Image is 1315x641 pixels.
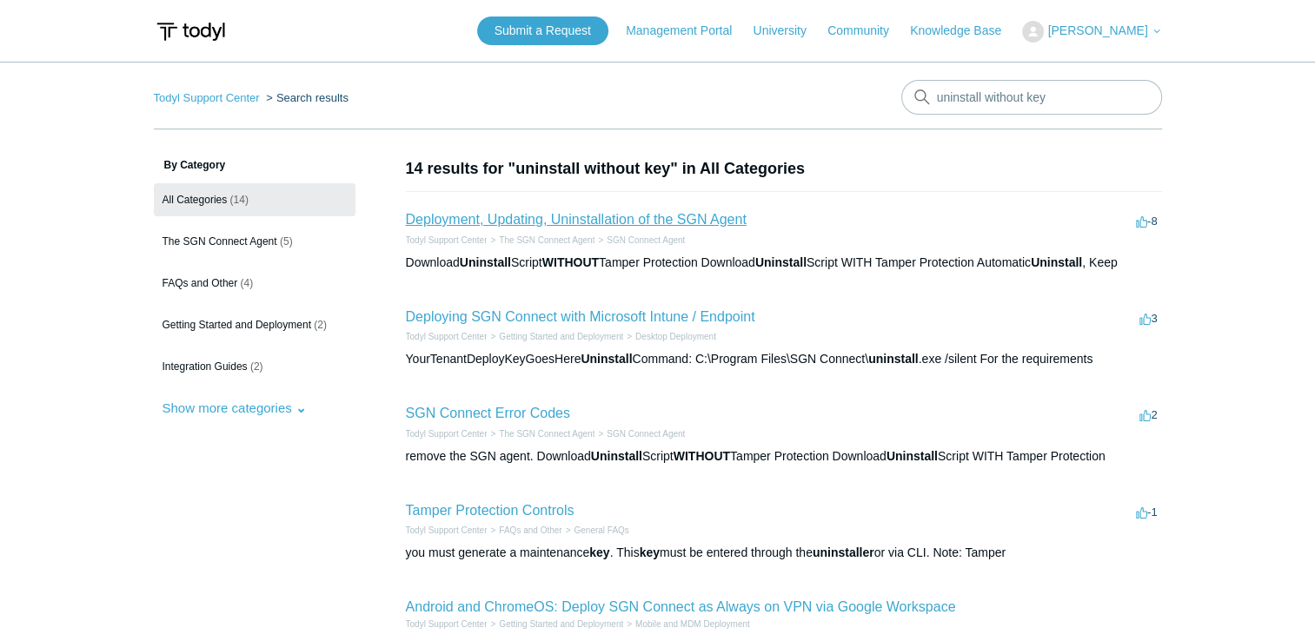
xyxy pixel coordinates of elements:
[487,618,623,631] li: Getting Started and Deployment
[640,545,660,559] em: key
[755,255,807,269] em: Uninstall
[406,212,747,227] a: Deployment, Updating, Uninstallation of the SGN Agent
[1047,23,1147,37] span: [PERSON_NAME]
[623,618,750,631] li: Mobile and MDM Deployment
[406,524,488,537] li: Todyl Support Center
[406,350,1162,368] div: YourTenantDeployKeyGoesHere Command: C:\Program Files\SGN Connect\ .exe /silent For the requirements
[406,427,488,440] li: Todyl Support Center
[499,235,594,245] a: The SGN Connect Agent
[910,22,1019,40] a: Knowledge Base
[163,235,277,248] span: The SGN Connect Agent
[154,183,355,216] a: All Categories (14)
[827,22,907,40] a: Community
[626,22,749,40] a: Management Portal
[406,429,488,439] a: Todyl Support Center
[589,545,609,559] em: key
[499,525,561,535] a: FAQs and Other
[406,618,488,631] li: Todyl Support Center
[581,352,632,366] em: Uninstall
[250,360,263,373] span: (2)
[1022,21,1161,43] button: [PERSON_NAME]
[154,91,263,104] li: Todyl Support Center
[868,352,919,366] em: uninstall
[406,619,488,629] a: Todyl Support Center
[406,309,755,324] a: Deploying SGN Connect with Microsoft Intune / Endpoint
[241,277,254,289] span: (4)
[460,255,511,269] em: Uninstall
[163,194,228,206] span: All Categories
[813,545,874,559] em: uninstaller
[635,332,716,341] a: Desktop Deployment
[280,235,293,248] span: (5)
[487,427,594,440] li: The SGN Connect Agent
[406,235,488,245] a: Todyl Support Center
[262,91,349,104] li: Search results
[591,449,642,463] em: Uninstall
[406,599,956,614] a: Android and ChromeOS: Deploy SGN Connect as Always on VPN via Google Workspace
[574,525,628,535] a: General FAQs
[477,17,608,45] a: Submit a Request
[623,330,716,343] li: Desktop Deployment
[154,392,315,424] button: Show more categories
[1136,506,1158,519] span: -1
[406,157,1162,181] h1: 14 results for "uninstall without key" in All Categories
[487,524,561,537] li: FAQs and Other
[406,525,488,535] a: Todyl Support Center
[163,277,238,289] span: FAQs and Other
[406,234,488,247] li: Todyl Support Center
[1139,408,1157,421] span: 2
[154,308,355,341] a: Getting Started and Deployment (2)
[1136,215,1158,228] span: -8
[406,544,1162,562] div: you must generate a maintenance . This must be entered through the or via CLI. Note: Tamper
[487,330,623,343] li: Getting Started and Deployment
[594,234,685,247] li: SGN Connect Agent
[499,619,623,629] a: Getting Started and Deployment
[406,503,574,518] a: Tamper Protection Controls
[154,350,355,383] a: Integration Guides (2)
[406,254,1162,272] div: Download Script Tamper Protection Download Script WITH Tamper Protection Automatic , Keep
[314,319,327,331] span: (2)
[406,406,570,420] a: SGN Connect Error Codes
[154,225,355,258] a: The SGN Connect Agent (5)
[154,267,355,300] a: FAQs and Other (4)
[154,91,260,104] a: Todyl Support Center
[154,16,228,48] img: Todyl Support Center Help Center home page
[487,234,594,247] li: The SGN Connect Agent
[406,447,1162,466] div: remove the SGN agent. Download Script Tamper Protection Download Script WITH Tamper Protection
[406,332,488,341] a: Todyl Support Center
[594,427,685,440] li: SGN Connect Agent
[163,360,248,373] span: Integration Guides
[163,319,311,331] span: Getting Started and Deployment
[753,22,823,40] a: University
[406,330,488,343] li: Todyl Support Center
[230,194,249,206] span: (14)
[1031,255,1082,269] em: Uninstall
[542,255,599,269] em: WITHOUT
[562,524,629,537] li: General FAQs
[607,429,685,439] a: SGN Connect Agent
[499,429,594,439] a: The SGN Connect Agent
[635,619,750,629] a: Mobile and MDM Deployment
[887,449,938,463] em: Uninstall
[1139,312,1157,325] span: 3
[607,235,685,245] a: SGN Connect Agent
[499,332,623,341] a: Getting Started and Deployment
[674,449,730,463] em: WITHOUT
[154,157,355,173] h3: By Category
[901,80,1162,115] input: Search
